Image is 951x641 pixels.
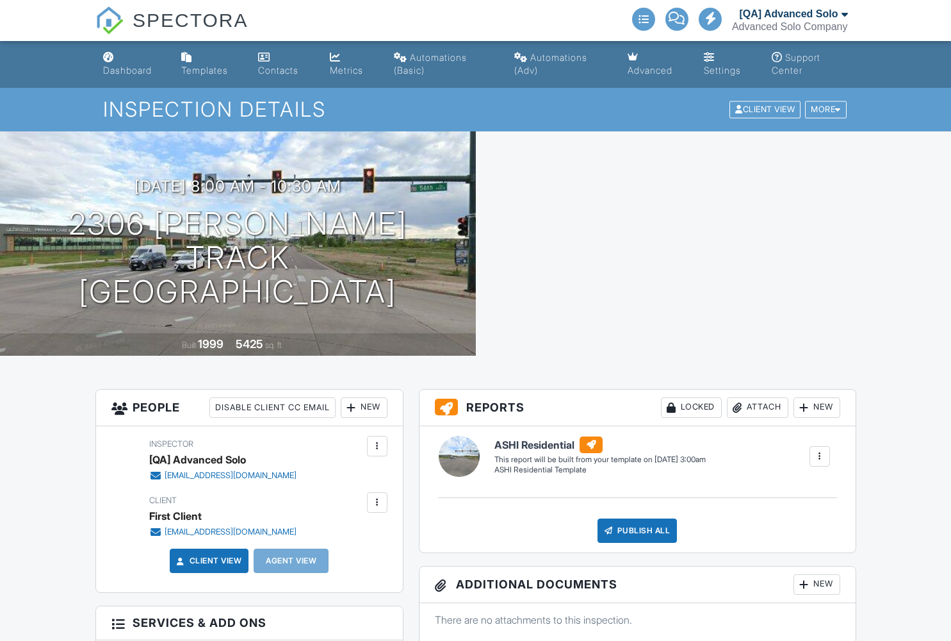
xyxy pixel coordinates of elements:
span: Inspector [149,439,193,449]
p: There are no attachments to this inspection. [435,613,840,627]
div: New [793,574,840,595]
a: Templates [176,46,243,83]
div: Metrics [330,65,363,76]
div: Client View [729,101,801,119]
div: [QA] Advanced Solo [149,450,246,469]
h3: People [96,390,403,426]
div: Advanced Solo Company [732,21,848,33]
div: [EMAIL_ADDRESS][DOMAIN_NAME] [165,470,297,481]
div: New [341,397,387,418]
h3: [DATE] 8:00 am - 10:30 am [134,178,341,195]
div: Automations (Adv) [514,52,587,76]
span: sq. ft. [265,340,283,350]
h3: Reports [419,390,856,426]
div: 5425 [236,337,263,351]
div: More [805,101,847,119]
a: Support Center [767,46,854,83]
a: SPECTORA [95,19,248,43]
div: Publish All [597,519,678,543]
div: Templates [181,65,228,76]
div: Dashboard [103,65,152,76]
div: Locked [661,397,722,418]
img: The Best Home Inspection Software - Spectora [95,6,124,35]
div: [EMAIL_ADDRESS][DOMAIN_NAME] [165,527,297,537]
div: This report will be built from your template on [DATE] 3:00am [494,454,706,465]
div: Advanced [628,65,672,76]
a: Automations (Basic) [389,46,499,83]
h3: Services & Add ons [96,606,403,640]
a: Metrics [325,46,378,83]
a: Dashboard [98,46,167,83]
h6: ASHI Residential [494,437,706,453]
div: Contacts [258,65,298,76]
div: Support Center [772,52,820,76]
span: SPECTORA [133,6,248,33]
span: Client [149,495,177,505]
div: Disable Client CC Email [209,397,336,418]
div: Automations (Basic) [394,52,467,76]
a: [EMAIL_ADDRESS][DOMAIN_NAME] [149,469,297,482]
div: ASHI Residential Template [494,465,706,476]
a: [EMAIL_ADDRESS][DOMAIN_NAME] [149,526,297,538]
span: Built [182,340,196,350]
div: New [793,397,840,418]
a: Client View [174,554,242,567]
div: 1999 [198,337,224,351]
h1: 2306 [PERSON_NAME] Track [GEOGRAPHIC_DATA] [20,207,455,308]
h1: Inspection Details [103,98,847,121]
a: Client View [728,104,804,113]
div: First Client [149,506,202,526]
a: Automations (Advanced) [509,46,612,83]
div: [QA] Advanced Solo [739,8,838,21]
div: Attach [727,397,788,418]
a: Contacts [253,46,314,83]
h3: Additional Documents [419,567,856,603]
a: Settings [699,46,756,83]
div: Settings [704,65,741,76]
a: Advanced [622,46,688,83]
